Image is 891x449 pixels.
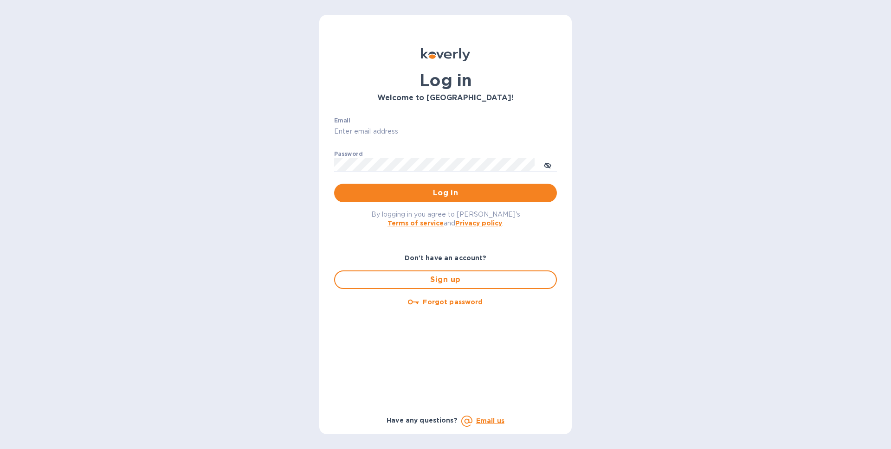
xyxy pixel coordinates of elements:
span: By logging in you agree to [PERSON_NAME]'s and . [371,211,520,227]
img: Koverly [421,48,470,61]
u: Forgot password [423,298,483,306]
a: Email us [476,417,504,424]
a: Privacy policy [455,219,502,227]
b: Have any questions? [387,417,458,424]
button: toggle password visibility [538,155,557,174]
a: Terms of service [387,219,444,227]
h1: Log in [334,71,557,90]
button: Sign up [334,270,557,289]
button: Log in [334,184,557,202]
b: Don't have an account? [405,254,487,262]
span: Log in [342,187,549,199]
span: Sign up [342,274,549,285]
input: Enter email address [334,125,557,139]
label: Password [334,151,362,157]
h3: Welcome to [GEOGRAPHIC_DATA]! [334,94,557,103]
label: Email [334,118,350,123]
